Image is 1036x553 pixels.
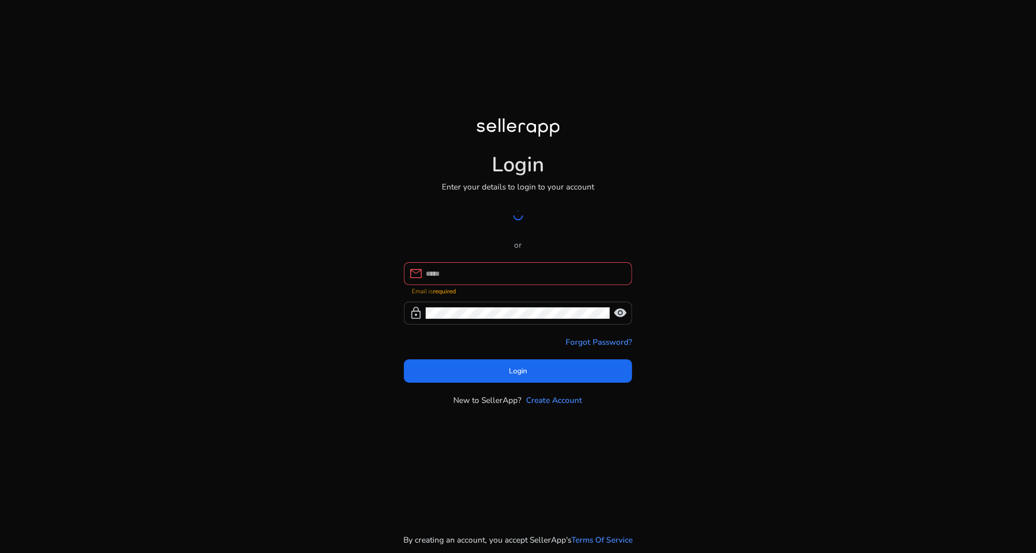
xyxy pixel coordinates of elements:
[613,306,627,320] span: visibility
[409,267,423,280] span: mail
[509,366,527,376] span: Login
[571,534,633,546] a: Terms Of Service
[454,394,522,406] p: New to SellerApp?
[409,306,423,320] span: lock
[412,285,624,296] mat-error: Email is
[566,336,632,348] a: Forgot Password?
[492,153,544,178] h1: Login
[442,181,594,193] p: Enter your details to login to your account
[526,394,582,406] a: Create Account
[404,359,633,383] button: Login
[404,239,633,251] p: or
[434,287,456,295] strong: required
